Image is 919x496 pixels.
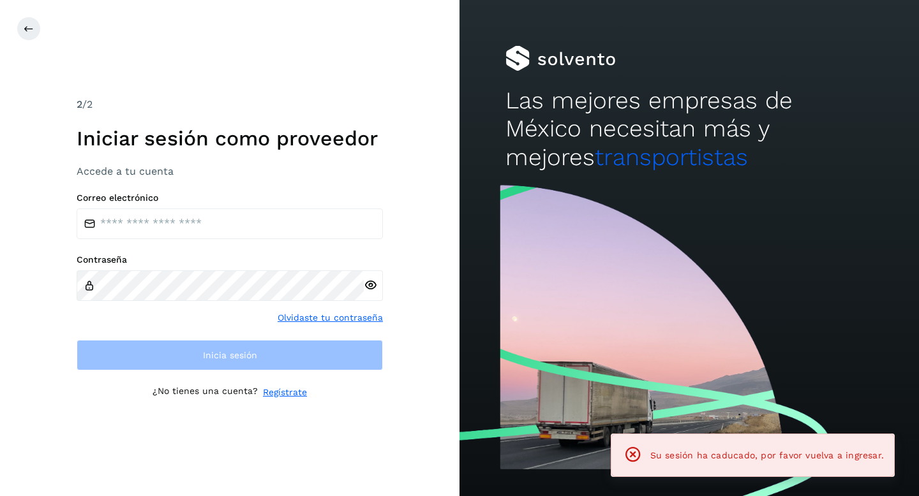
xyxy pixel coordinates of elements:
[278,311,383,325] a: Olvidaste tu contraseña
[595,143,748,171] span: transportistas
[77,97,383,112] div: /2
[77,254,383,265] label: Contraseña
[505,87,873,171] h2: Las mejores empresas de México necesitan más y mejores
[77,193,383,203] label: Correo electrónico
[153,386,258,399] p: ¿No tienes una cuenta?
[77,165,383,177] h3: Accede a tu cuenta
[77,126,383,150] h1: Iniciar sesión como proveedor
[263,386,307,399] a: Regístrate
[77,340,383,370] button: Inicia sesión
[77,98,82,110] span: 2
[203,351,257,360] span: Inicia sesión
[650,450,884,460] span: Su sesión ha caducado, por favor vuelva a ingresar.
